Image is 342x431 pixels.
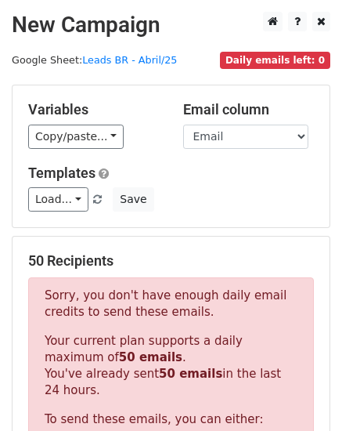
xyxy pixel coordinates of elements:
[45,411,297,428] p: To send these emails, you can either:
[119,350,182,364] strong: 50 emails
[28,165,95,181] a: Templates
[28,101,160,118] h5: Variables
[12,12,330,38] h2: New Campaign
[28,187,88,212] a: Load...
[28,252,314,270] h5: 50 Recipients
[220,52,330,69] span: Daily emails left: 0
[159,367,222,381] strong: 50 emails
[45,333,297,399] p: Your current plan supports a daily maximum of . You've already sent in the last 24 hours.
[220,54,330,66] a: Daily emails left: 0
[45,288,297,321] p: Sorry, you don't have enough daily email credits to send these emails.
[12,54,177,66] small: Google Sheet:
[183,101,315,118] h5: Email column
[113,187,153,212] button: Save
[28,125,124,149] a: Copy/paste...
[264,356,342,431] div: Widget de chat
[264,356,342,431] iframe: Chat Widget
[82,54,177,66] a: Leads BR - Abril/25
